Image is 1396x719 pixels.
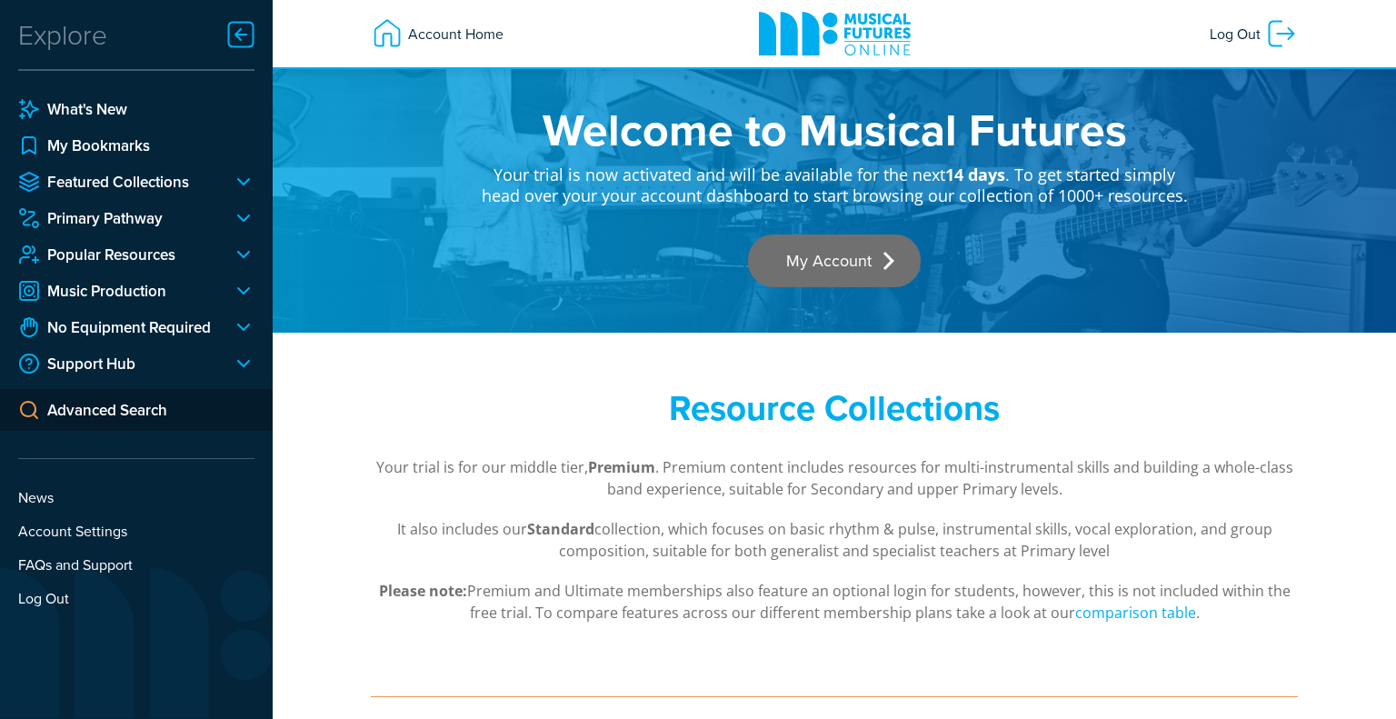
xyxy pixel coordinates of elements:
[480,152,1189,207] p: Your trial is now activated and will be available for the next . To get started simply head over ...
[18,353,218,374] a: Support Hub
[18,171,218,193] a: Featured Collections
[748,235,921,287] a: My Account
[1210,17,1265,50] span: Log Out
[371,456,1298,500] p: Your trial is for our middle tier, . Premium content includes resources for multi-instrumental sk...
[18,16,107,53] div: Explore
[18,486,254,508] a: News
[18,135,254,156] a: My Bookmarks
[480,387,1189,429] h2: Resource Collections
[371,518,1298,562] p: It also includes our collection, which focuses on basic rhythm & pulse, instrumental skills, voca...
[18,244,218,265] a: Popular Resources
[404,17,504,50] span: Account Home
[362,8,513,59] a: Account Home
[18,554,254,575] a: FAQs and Support
[18,98,254,120] a: What's New
[18,207,218,229] a: Primary Pathway
[371,580,1298,624] p: Premium and Ultimate memberships also feature an optional login for students, however, this is no...
[1075,603,1196,624] a: comparison table
[1201,8,1307,59] a: Log Out
[18,520,254,542] a: Account Settings
[588,457,655,477] strong: Premium
[527,519,594,539] strong: Standard
[379,581,467,601] strong: Please note:
[945,164,1005,185] strong: 14 days
[18,316,218,338] a: No Equipment Required
[18,280,218,302] a: Music Production
[480,106,1189,152] h1: Welcome to Musical Futures
[18,587,254,609] a: Log Out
